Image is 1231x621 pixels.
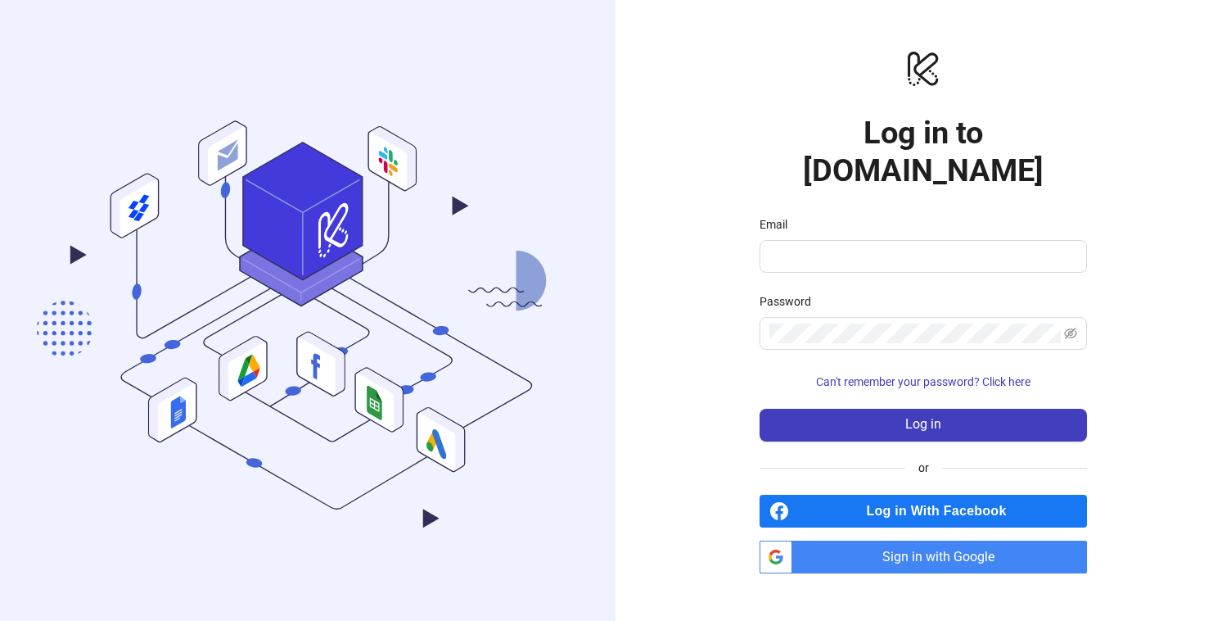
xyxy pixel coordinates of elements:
[760,215,798,233] label: Email
[1064,327,1077,340] span: eye-invisible
[769,247,1074,266] input: Email
[905,459,942,477] span: or
[760,495,1087,528] a: Log in With Facebook
[760,375,1087,388] a: Can't remember your password? Click here
[760,114,1087,189] h1: Log in to [DOMAIN_NAME]
[760,292,822,310] label: Password
[760,541,1087,573] a: Sign in with Google
[760,369,1087,396] button: Can't remember your password? Click here
[905,417,941,432] span: Log in
[799,541,1087,573] span: Sign in with Google
[796,495,1087,528] span: Log in With Facebook
[769,324,1061,343] input: Password
[816,375,1030,388] span: Can't remember your password? Click here
[760,409,1087,442] button: Log in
